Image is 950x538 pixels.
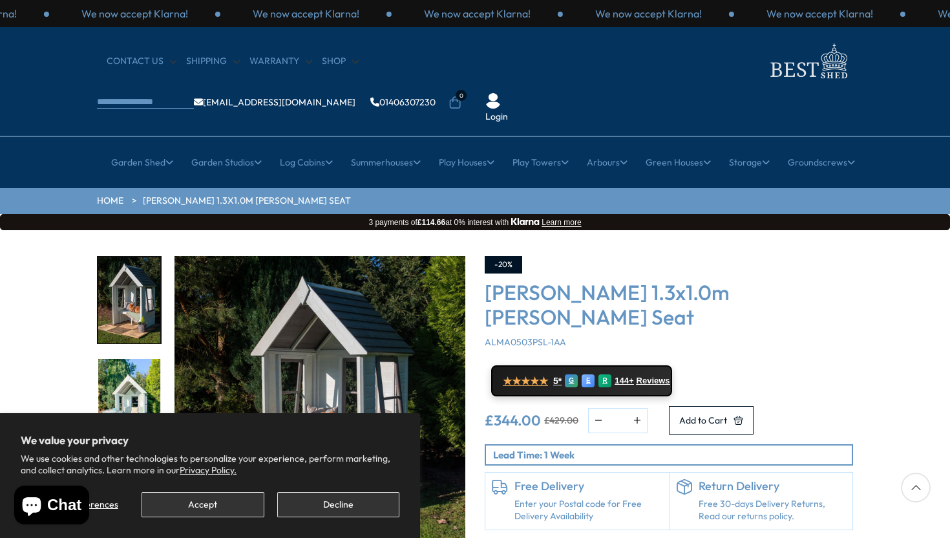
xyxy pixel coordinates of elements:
[107,55,176,68] a: CONTACT US
[485,111,508,124] a: Login
[456,90,467,101] span: 0
[563,6,734,21] div: 3 / 3
[734,6,905,21] div: 1 / 3
[142,492,264,517] button: Accept
[544,416,578,425] del: £429.00
[97,256,162,345] div: 1 / 10
[503,375,548,387] span: ★★★★★
[699,498,847,523] p: Free 30-days Delivery Returns, Read our returns policy.
[646,146,711,178] a: Green Houses
[191,146,262,178] a: Garden Studios
[669,406,754,435] button: Add to Cart
[637,376,670,386] span: Reviews
[729,146,770,178] a: Storage
[493,448,852,462] p: Lead Time: 1 Week
[111,146,173,178] a: Garden Shed
[679,416,727,425] span: Add to Cart
[485,413,541,427] ins: £344.00
[186,55,240,68] a: Shipping
[439,146,494,178] a: Play Houses
[351,146,421,178] a: Summerhouses
[98,359,160,445] img: IMG_4885_200x200.jpg
[370,98,436,107] a: 01406307230
[424,6,531,21] p: We now accept Klarna!
[485,280,853,330] h3: [PERSON_NAME] 1.3x1.0m [PERSON_NAME] Seat
[322,55,359,68] a: Shop
[392,6,563,21] div: 2 / 3
[514,498,662,523] a: Enter your Postal code for Free Delivery Availability
[21,453,399,476] p: We use cookies and other technologies to personalize your experience, perform marketing, and coll...
[21,434,399,447] h2: We value your privacy
[615,376,633,386] span: 144+
[485,256,522,274] div: -20%
[512,146,569,178] a: Play Towers
[98,257,160,343] img: DSC_7246_709e00bd-fda3-48e4-9357-2bb8c2df45c7_200x200.jpg
[81,6,188,21] p: We now accept Klarna!
[485,336,566,348] span: ALMA0503PSL-1AA
[249,55,312,68] a: Warranty
[582,374,595,387] div: E
[766,6,873,21] p: We now accept Klarna!
[194,98,355,107] a: [EMAIL_ADDRESS][DOMAIN_NAME]
[10,486,93,528] inbox-online-store-chat: Shopify online store chat
[280,146,333,178] a: Log Cabins
[491,365,672,396] a: ★★★★★ 5* G E R 144+ Reviews
[277,492,399,517] button: Decline
[763,40,853,82] img: logo
[220,6,392,21] div: 1 / 3
[143,195,351,208] a: [PERSON_NAME] 1.3x1.0m [PERSON_NAME] Seat
[253,6,359,21] p: We now accept Klarna!
[449,96,461,109] a: 0
[598,374,611,387] div: R
[485,93,501,109] img: User Icon
[587,146,628,178] a: Arbours
[97,195,123,208] a: HOME
[514,479,662,493] h6: Free Delivery
[180,464,237,476] a: Privacy Policy.
[565,374,578,387] div: G
[699,479,847,493] h6: Return Delivery
[49,6,220,21] div: 3 / 3
[788,146,855,178] a: Groundscrews
[97,358,162,446] div: 2 / 10
[595,6,702,21] p: We now accept Klarna!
